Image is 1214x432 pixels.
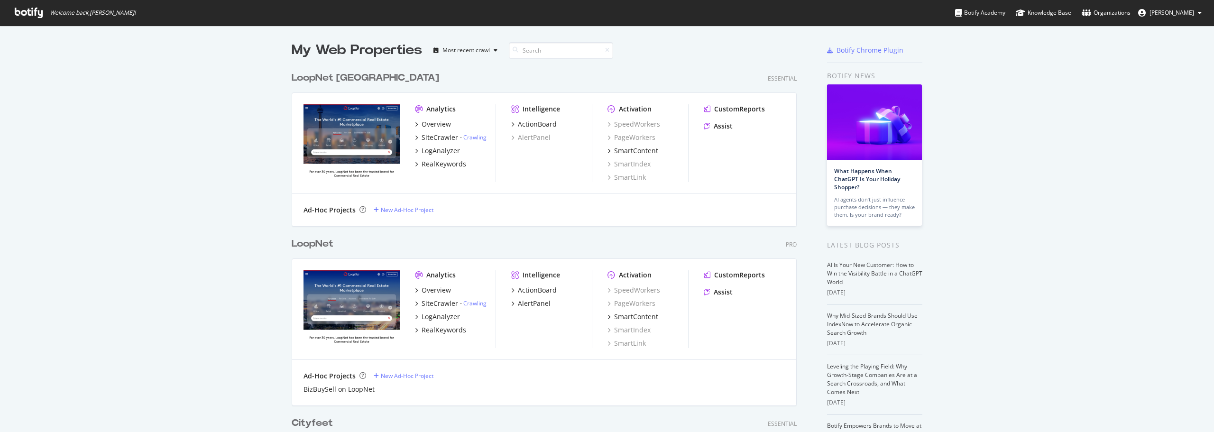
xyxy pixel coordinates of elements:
[837,46,903,55] div: Botify Chrome Plugin
[303,385,375,394] a: BizBuySell on LoopNet
[827,84,922,160] img: What Happens When ChatGPT Is Your Holiday Shopper?
[827,339,922,348] div: [DATE]
[463,299,487,307] a: Crawling
[374,372,433,380] a: New Ad-Hoc Project
[827,71,922,81] div: Botify news
[415,325,466,335] a: RealKeywords
[714,104,765,114] div: CustomReports
[827,312,918,337] a: Why Mid-Sized Brands Should Use IndexNow to Accelerate Organic Search Growth
[422,159,466,169] div: RealKeywords
[518,119,557,129] div: ActionBoard
[786,240,797,248] div: Pro
[292,71,443,85] a: LoopNet [GEOGRAPHIC_DATA]
[1016,8,1071,18] div: Knowledge Base
[422,325,466,335] div: RealKeywords
[50,9,136,17] span: Welcome back, [PERSON_NAME] !
[704,121,733,131] a: Assist
[607,173,646,182] a: SmartLink
[460,299,487,307] div: -
[509,42,613,59] input: Search
[292,416,337,430] a: Cityfeet
[834,167,900,191] a: What Happens When ChatGPT Is Your Holiday Shopper?
[768,74,797,83] div: Essential
[607,159,651,169] a: SmartIndex
[704,270,765,280] a: CustomReports
[523,270,560,280] div: Intelligence
[518,285,557,295] div: ActionBoard
[607,133,655,142] a: PageWorkers
[1150,9,1194,17] span: Phil Mastroianni
[415,159,466,169] a: RealKeywords
[303,205,356,215] div: Ad-Hoc Projects
[1131,5,1209,20] button: [PERSON_NAME]
[955,8,1005,18] div: Botify Academy
[607,146,658,156] a: SmartContent
[381,372,433,380] div: New Ad-Hoc Project
[827,261,922,286] a: AI Is Your New Customer: How to Win the Visibility Battle in a ChatGPT World
[422,146,460,156] div: LogAnalyzer
[827,46,903,55] a: Botify Chrome Plugin
[460,133,487,141] div: -
[768,420,797,428] div: Essential
[292,71,439,85] div: LoopNet [GEOGRAPHIC_DATA]
[426,270,456,280] div: Analytics
[714,287,733,297] div: Assist
[422,299,458,308] div: SiteCrawler
[292,41,422,60] div: My Web Properties
[511,299,551,308] a: AlertPanel
[381,206,433,214] div: New Ad-Hoc Project
[827,362,917,396] a: Leveling the Playing Field: Why Growth-Stage Companies Are at a Search Crossroads, and What Comes...
[607,285,660,295] a: SpeedWorkers
[714,270,765,280] div: CustomReports
[607,299,655,308] a: PageWorkers
[426,104,456,114] div: Analytics
[442,47,490,53] div: Most recent crawl
[607,312,658,322] a: SmartContent
[607,339,646,348] a: SmartLink
[523,104,560,114] div: Intelligence
[511,133,551,142] a: AlertPanel
[704,104,765,114] a: CustomReports
[619,270,652,280] div: Activation
[415,119,451,129] a: Overview
[827,288,922,297] div: [DATE]
[614,146,658,156] div: SmartContent
[827,240,922,250] div: Latest Blog Posts
[422,119,451,129] div: Overview
[511,119,557,129] a: ActionBoard
[422,285,451,295] div: Overview
[714,121,733,131] div: Assist
[422,312,460,322] div: LogAnalyzer
[463,133,487,141] a: Crawling
[292,237,337,251] a: LoopNet
[303,104,400,181] img: Loopnet.ca
[415,133,487,142] a: SiteCrawler- Crawling
[607,325,651,335] a: SmartIndex
[292,237,333,251] div: LoopNet
[430,43,501,58] button: Most recent crawl
[303,270,400,347] img: loopnet.com
[422,133,458,142] div: SiteCrawler
[518,299,551,308] div: AlertPanel
[1082,8,1131,18] div: Organizations
[614,312,658,322] div: SmartContent
[827,398,922,407] div: [DATE]
[607,119,660,129] a: SpeedWorkers
[704,287,733,297] a: Assist
[619,104,652,114] div: Activation
[374,206,433,214] a: New Ad-Hoc Project
[415,146,460,156] a: LogAnalyzer
[415,312,460,322] a: LogAnalyzer
[303,371,356,381] div: Ad-Hoc Projects
[292,416,333,430] div: Cityfeet
[415,299,487,308] a: SiteCrawler- Crawling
